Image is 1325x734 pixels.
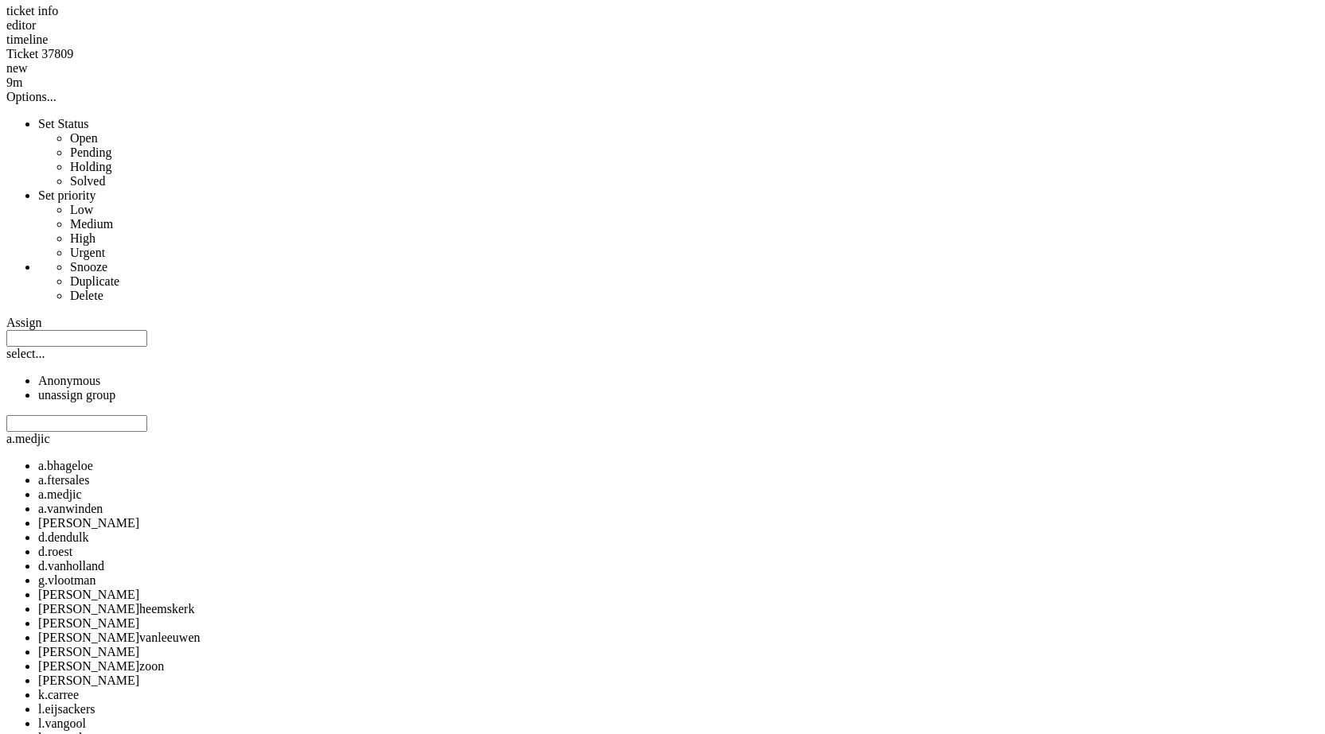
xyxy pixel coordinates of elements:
span: [PERSON_NAME] [38,516,139,530]
span: d.vanholland [38,559,104,573]
span: a.vanwinden [38,502,103,515]
span: [PERSON_NAME] [38,588,139,601]
div: select... [6,347,1319,361]
div: Options... [6,90,1319,104]
div: Ticket 37809 [6,47,1319,61]
ul: Set priority [38,203,1319,260]
span: unassign group [38,388,115,402]
li: l.vangool [38,717,1319,731]
li: a.bhageloe [38,459,1319,473]
li: Set priority [38,188,1319,260]
li: k.bossaert [38,674,1319,688]
div: 9m [6,76,1319,90]
li: j.zoon [38,659,1319,674]
span: Delete [70,289,103,302]
li: j.vanleeuwen [38,631,1319,645]
body: Rich Text Area. Press ALT-0 for help. [6,6,232,34]
span: a.bhageloe [38,459,93,472]
span: Set Status [38,117,89,130]
span: [PERSON_NAME]vanleeuwen [38,631,201,644]
li: Urgent [70,246,1319,260]
li: i.kalpoe [38,588,1319,602]
li: Anonymous [38,374,1319,388]
span: High [70,231,95,245]
span: [PERSON_NAME] [38,616,139,630]
span: [PERSON_NAME]zoon [38,659,164,673]
li: Snooze [70,260,1319,274]
li: Duplicate [70,274,1319,289]
span: l.eijsackers [38,702,95,716]
span: [PERSON_NAME]heemskerk [38,602,194,616]
span: Holding [70,160,111,173]
span: Snooze [70,260,107,274]
span: Set priority [38,188,95,202]
li: Low [70,203,1319,217]
span: l.vangool [38,717,86,730]
span: k.carree [38,688,79,701]
span: a.ftersales [38,473,89,487]
li: Open [70,131,1319,146]
li: Solved [70,174,1319,188]
div: editor [6,18,1319,33]
span: Medium [70,217,113,231]
li: High [70,231,1319,246]
span: Duplicate [70,274,119,288]
li: j.heemskerk [38,602,1319,616]
li: a.medjic [38,487,1319,502]
li: Delete [70,289,1319,303]
li: d.roest [38,545,1319,559]
li: d.vanholland [38,559,1319,573]
div: timeline [6,33,1319,47]
span: Low [70,203,93,216]
li: k.carree [38,688,1319,702]
ul: Set Status [38,131,1319,188]
span: Pending [70,146,111,159]
li: Medium [70,217,1319,231]
span: [PERSON_NAME] [38,645,139,658]
li: g.vlootman [38,573,1319,588]
li: Holding [70,160,1319,174]
li: a.ftersales [38,473,1319,487]
li: Pending [70,146,1319,160]
span: d.roest [38,545,72,558]
span: a.medjic [6,432,50,445]
li: a.vanwinden [38,502,1319,516]
span: a.medjic [38,487,82,501]
div: Assign [6,316,1319,330]
span: g.vlootman [38,573,95,587]
li: j.weyman [38,645,1319,659]
div: ticket info [6,4,1319,18]
li: j.plugge [38,616,1319,631]
span: Urgent [70,246,105,259]
li: unassign group [38,388,1319,402]
li: d.dendulk [38,530,1319,545]
span: [PERSON_NAME] [38,674,139,687]
div: new [6,61,1319,76]
span: Open [70,131,98,145]
span: Anonymous [38,374,100,387]
li: Set Status [38,117,1319,188]
span: d.dendulk [38,530,89,544]
li: b.roberts [38,516,1319,530]
li: l.eijsackers [38,702,1319,717]
div: Assign Group [6,330,1319,402]
span: Solved [70,174,105,188]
